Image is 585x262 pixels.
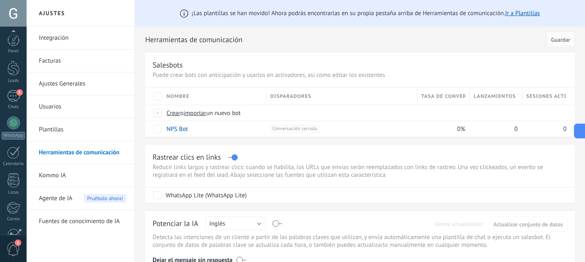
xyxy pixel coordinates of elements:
[184,109,207,117] span: importar
[27,210,135,233] li: Fuentes de conocimiento de IA
[166,93,189,100] span: Nombre
[180,109,184,117] span: o
[2,190,25,195] div: Listas
[505,9,540,17] a: Ir a Plantillas
[39,27,126,50] a: Integración
[270,125,319,133] span: Conversación cerrada
[563,125,567,133] span: 0
[39,187,126,210] a: Agente de IAPruébalo ahora!
[16,89,23,96] span: 5
[470,121,518,137] div: 0
[27,27,135,50] li: Integración
[2,49,25,54] div: Panel
[166,109,180,117] span: Crear
[514,125,517,133] span: 0
[39,164,126,187] a: Kommo IA
[39,95,126,118] a: Usuarios
[153,163,567,179] p: Reducir links largos y rastrear clics: cuando se habilita, los URLs que envías serán reemplazados...
[27,50,135,72] li: Facturas
[166,192,247,200] div: WhatsApp Lite (WhatsApp Lite)
[39,141,126,164] a: Herramientas de comunicación
[206,109,241,117] span: un nuevo bot
[145,32,544,48] h2: Herramientas de comunicación
[2,161,25,167] div: Calendario
[191,9,540,17] span: ¡Las plantillas se han movido! Ahora podrás encontrarlas en su propia pestaña arriba de Herramien...
[270,93,311,100] span: Disparadores
[474,93,517,100] span: Lanzamientos totales
[2,78,25,84] div: Leads
[522,121,567,137] div: 0
[209,220,225,228] span: Inglés
[2,132,25,140] div: WhatsApp
[205,217,266,230] button: Inglés
[39,72,126,95] a: Ajustes Generales
[27,118,135,141] li: Plantillas
[153,233,567,249] p: Detecta las intenciones de un cliente a partir de las palabras claves que utilizan, y envía autom...
[84,194,126,203] span: Pruébalo ahora!
[457,125,465,133] span: 0%
[153,71,567,79] p: Puede crear bots con anticipación y usarlos en activadores, así como editar los existentes
[2,104,25,110] div: Chats
[2,217,25,222] div: Correo
[39,118,126,141] a: Plantillas
[153,60,183,70] div: Salesbots
[15,239,21,246] span: 1
[526,93,567,100] span: Sesiones activas
[153,152,221,162] div: Rastrear clics en links
[27,187,135,210] li: Agente de IA
[27,72,135,95] li: Ajustes Generales
[166,125,188,133] a: NPS Bot
[417,121,466,137] div: 0%
[551,37,570,43] span: Guardar
[27,164,135,187] li: Kommo IA
[547,32,575,47] button: Guardar
[421,93,465,100] span: Tasa de conversión
[27,95,135,118] li: Usuarios
[39,187,72,210] span: Agente de IA
[39,210,126,233] a: Fuentes de conocimiento de IA
[27,141,135,164] li: Herramientas de comunicación
[39,50,126,72] a: Facturas
[153,219,198,229] div: Potenciar la IA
